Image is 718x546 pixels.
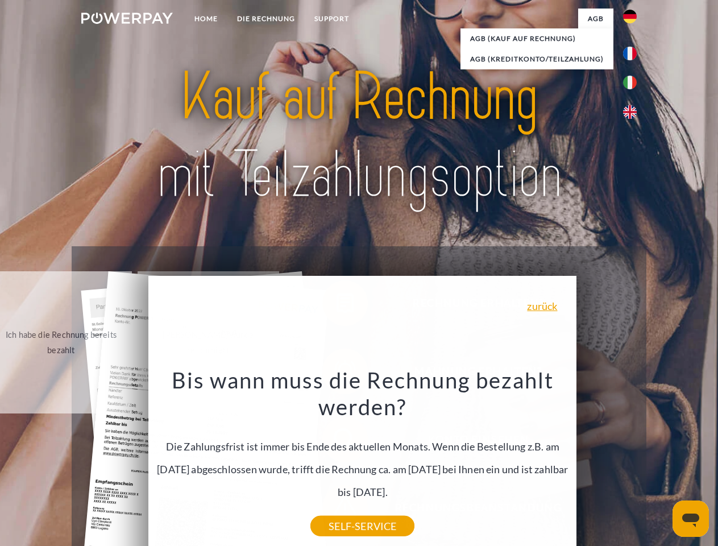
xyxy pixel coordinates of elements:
[305,9,359,29] a: SUPPORT
[527,301,557,311] a: zurück
[310,516,414,536] a: SELF-SERVICE
[578,9,613,29] a: agb
[623,76,637,89] img: it
[81,13,173,24] img: logo-powerpay-white.svg
[460,49,613,69] a: AGB (Kreditkonto/Teilzahlung)
[155,366,570,421] h3: Bis wann muss die Rechnung bezahlt werden?
[155,366,570,526] div: Die Zahlungsfrist ist immer bis Ende des aktuellen Monats. Wenn die Bestellung z.B. am [DATE] abg...
[185,9,227,29] a: Home
[109,55,609,218] img: title-powerpay_de.svg
[227,9,305,29] a: DIE RECHNUNG
[460,28,613,49] a: AGB (Kauf auf Rechnung)
[623,105,637,119] img: en
[623,47,637,60] img: fr
[673,500,709,537] iframe: Schaltfläche zum Öffnen des Messaging-Fensters
[623,10,637,23] img: de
